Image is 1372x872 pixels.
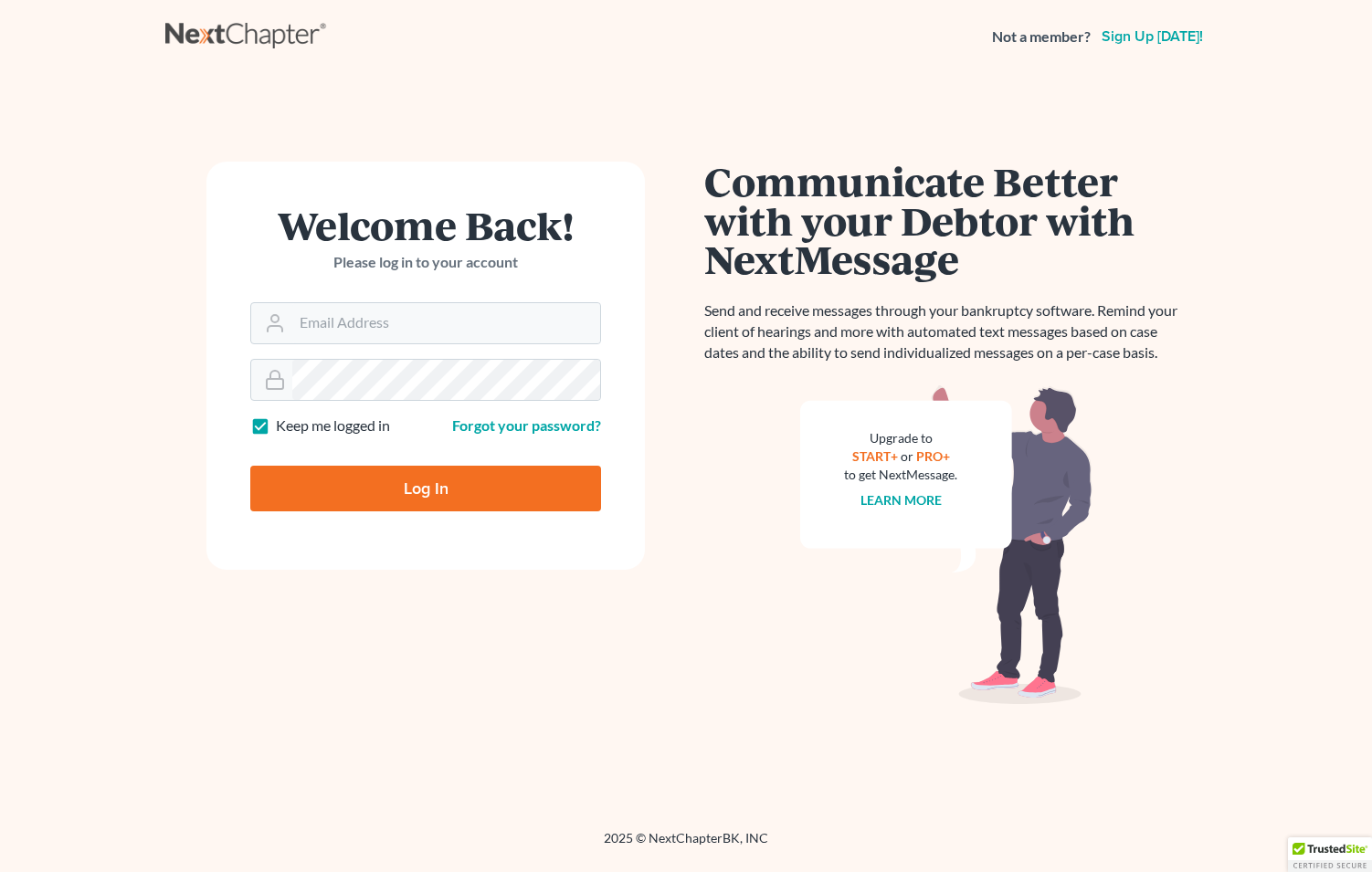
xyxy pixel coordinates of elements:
strong: Not a member? [992,26,1091,47]
p: Please log in to your account [250,252,601,273]
h1: Communicate Better with your Debtor with NextMessage [704,162,1188,278]
h1: Welcome Back! [250,205,601,245]
div: TrustedSite Certified [1288,837,1372,872]
a: Learn more [860,492,942,508]
img: nextmessage_bg-59042aed3d76b12b5cd301f8e5b87938c9018125f34e5fa2b7a6b67550977c72.svg [800,385,1092,705]
div: to get NextMessage. [844,466,957,484]
a: START+ [852,448,898,464]
label: Keep me logged in [276,415,390,436]
p: Send and receive messages through your bankruptcy software. Remind your client of hearings and mo... [704,300,1188,363]
span: or [901,448,913,464]
a: Forgot your password? [452,416,601,434]
a: PRO+ [916,448,950,464]
a: Sign up [DATE]! [1098,29,1207,44]
div: 2025 © NextChapterBK, INC [165,829,1207,862]
div: Upgrade to [844,429,957,447]
input: Log In [250,466,601,511]
input: Email Address [292,303,600,343]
